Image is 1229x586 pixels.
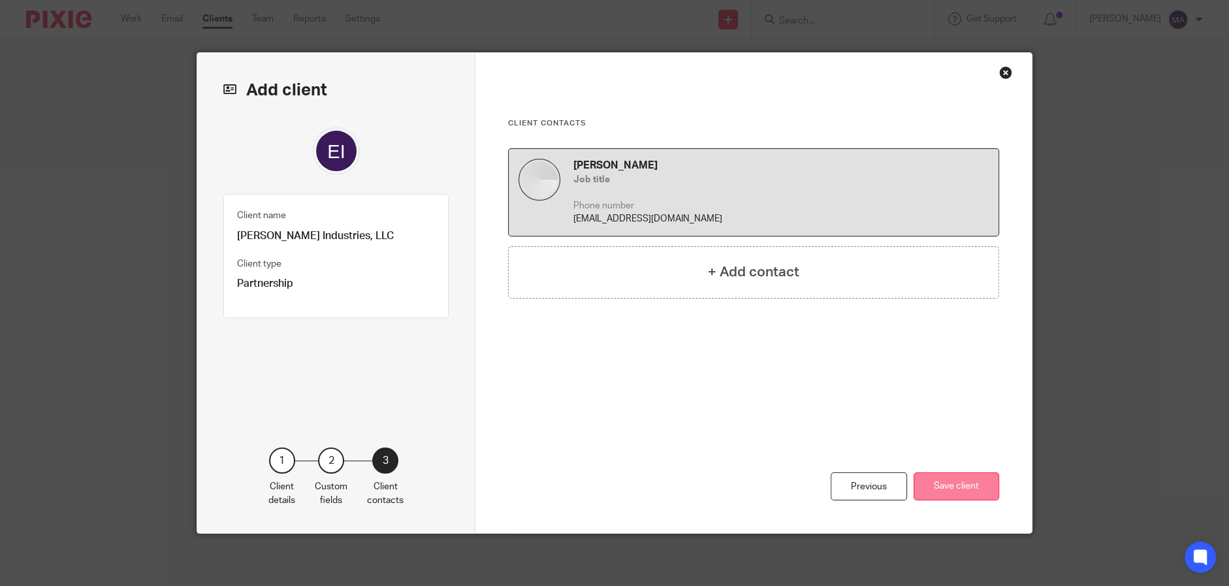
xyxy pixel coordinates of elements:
h5: Job title [573,173,989,186]
div: Previous [831,472,907,500]
p: Phone number [573,199,989,212]
button: Save client [914,472,999,500]
h4: + Add contact [708,262,799,282]
h2: Add client [223,79,449,101]
label: Client type [237,257,281,270]
img: svg%3E [313,127,360,174]
label: Client name [237,209,286,222]
p: Custom fields [315,480,347,507]
p: Client contacts [367,480,404,507]
div: 2 [318,448,344,474]
div: Close this dialog window [999,66,1012,79]
div: 3 [372,448,398,474]
h4: [PERSON_NAME] [573,159,989,172]
p: [PERSON_NAME] Industries, LLC [237,229,435,243]
h3: Client contacts [508,118,999,129]
div: 1 [269,448,295,474]
p: [EMAIL_ADDRESS][DOMAIN_NAME] [573,212,989,225]
p: Client details [268,480,295,507]
img: default.jpg [519,159,560,201]
p: Partnership [237,277,435,291]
